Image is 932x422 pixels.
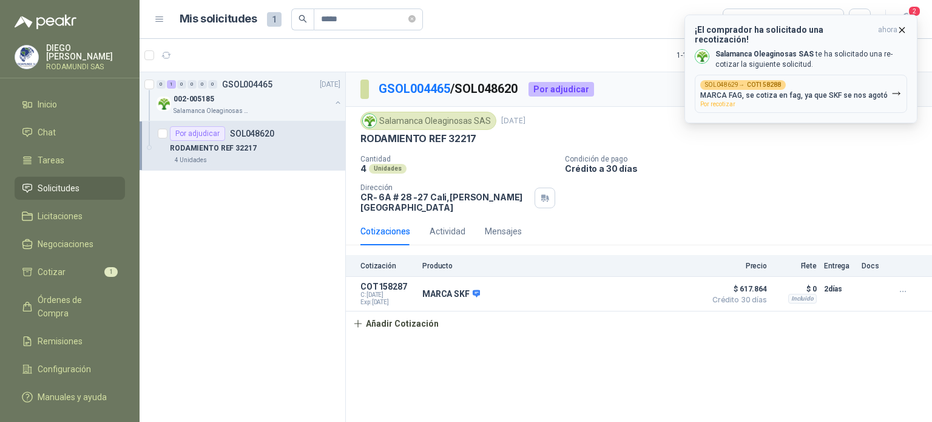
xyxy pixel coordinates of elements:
[187,80,197,89] div: 0
[38,126,56,139] span: Chat
[695,25,873,44] h3: ¡El comprador ha solicitado una recotización!
[706,262,767,270] p: Precio
[15,177,125,200] a: Solicitudes
[878,25,897,44] span: ahora
[180,10,257,28] h1: Mis solicitudes
[38,293,113,320] span: Órdenes de Compra
[38,237,93,251] span: Negociaciones
[700,91,888,100] p: MARCA FAG, se cotiza en fag, ya que SKF se nos agotó
[501,115,525,127] p: [DATE]
[38,98,57,111] span: Inicio
[299,15,307,23] span: search
[267,12,282,27] span: 1
[38,362,91,376] span: Configuración
[774,262,817,270] p: Flete
[908,5,921,17] span: 2
[360,299,415,306] span: Exp: [DATE]
[700,80,786,90] div: SOL048629 →
[695,50,709,63] img: Company Logo
[360,112,496,130] div: Salamanca Oleaginosas SAS
[379,80,519,98] p: / SOL048620
[15,386,125,409] a: Manuales y ayuda
[170,155,212,165] div: 4 Unidades
[695,75,907,113] button: SOL048629→COT158288MARCA FAG, se cotiza en fag, ya que SKF se nos agotóPor recotizar
[15,288,125,325] a: Órdenes de Compra
[430,225,465,238] div: Actividad
[360,155,555,163] p: Cantidad
[360,183,530,192] p: Dirección
[170,126,225,141] div: Por adjudicar
[747,82,781,88] b: COT158288
[170,143,257,154] p: RODAMIENTO REF 32217
[360,132,476,145] p: RODAMIENTO REF 32217
[788,294,817,304] div: Incluido
[363,114,376,128] img: Company Logo
[15,330,125,353] a: Remisiones
[167,80,176,89] div: 1
[862,262,886,270] p: Docs
[15,358,125,381] a: Configuración
[824,282,854,296] p: 2 días
[422,262,699,270] p: Producto
[157,77,343,116] a: 0 1 0 0 0 0 GSOL004465[DATE] Company Logo002-005185Salamanca Oleaginosas SAS
[706,296,767,304] span: Crédito 30 días
[15,121,125,144] a: Chat
[177,80,186,89] div: 0
[157,80,166,89] div: 0
[38,209,83,223] span: Licitaciones
[706,282,767,296] span: $ 617.864
[46,63,125,70] p: RODAMUNDI SAS
[565,163,927,174] p: Crédito a 30 días
[360,225,410,238] div: Cotizaciones
[198,80,207,89] div: 0
[15,205,125,228] a: Licitaciones
[208,80,217,89] div: 0
[360,291,415,299] span: C: [DATE]
[731,13,756,26] div: Todas
[15,233,125,256] a: Negociaciones
[360,282,415,291] p: COT158287
[320,79,340,90] p: [DATE]
[104,267,118,277] span: 1
[896,9,917,30] button: 2
[422,289,480,300] p: MARCA SKF
[360,262,415,270] p: Cotización
[38,390,107,404] span: Manuales y ayuda
[230,129,274,138] p: SOL048620
[715,49,907,70] p: te ha solicitado una re-cotizar la siguiente solicitud.
[38,182,79,195] span: Solicitudes
[408,15,416,22] span: close-circle
[174,106,250,116] p: Salamanca Oleaginosas SAS
[774,282,817,296] p: $ 0
[360,163,366,174] p: 4
[360,192,530,213] p: CR- 6A # 28 -27 Cali , [PERSON_NAME][GEOGRAPHIC_DATA]
[15,149,125,172] a: Tareas
[677,46,738,65] div: 1 - 1 de 1
[174,94,214,105] p: 002-005185
[824,262,854,270] p: Entrega
[15,15,76,29] img: Logo peakr
[38,335,83,348] span: Remisiones
[38,154,64,167] span: Tareas
[565,155,927,163] p: Condición de pago
[379,81,450,96] a: GSOL004465
[369,164,407,174] div: Unidades
[157,97,171,111] img: Company Logo
[15,93,125,116] a: Inicio
[140,121,345,171] a: Por adjudicarSOL048620RODAMIENTO REF 322174 Unidades
[15,46,38,69] img: Company Logo
[38,265,66,279] span: Cotizar
[715,50,814,58] b: Salamanca Oleaginosas SAS
[684,15,917,123] button: ¡El comprador ha solicitado una recotización!ahora Company LogoSalamanca Oleaginosas SAS te ha so...
[46,44,125,61] p: DIEGO [PERSON_NAME]
[15,260,125,284] a: Cotizar1
[408,13,416,25] span: close-circle
[222,80,272,89] p: GSOL004465
[346,311,445,336] button: Añadir Cotización
[528,82,594,97] div: Por adjudicar
[485,225,522,238] div: Mensajes
[700,101,735,107] span: Por recotizar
